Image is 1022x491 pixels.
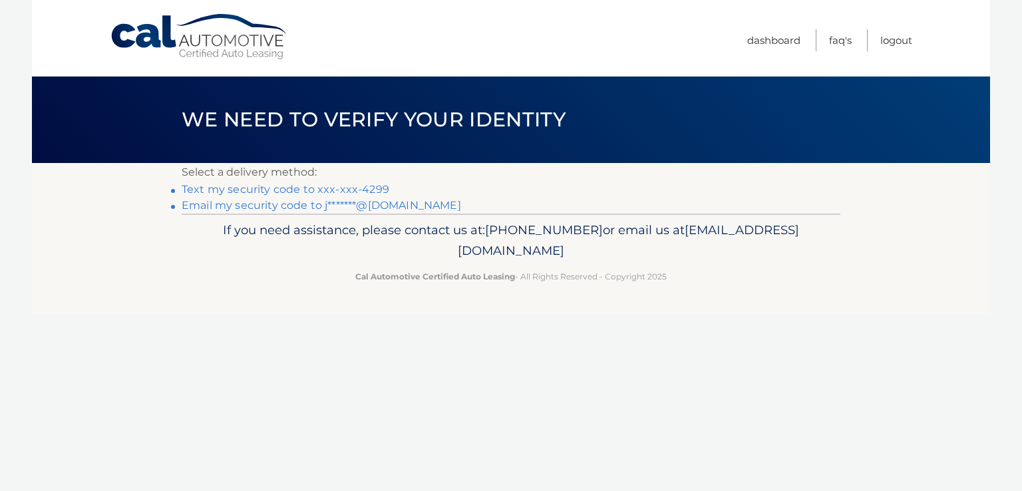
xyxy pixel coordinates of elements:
[182,199,461,212] a: Email my security code to j*******@[DOMAIN_NAME]
[190,269,832,283] p: - All Rights Reserved - Copyright 2025
[880,29,912,51] a: Logout
[182,183,389,196] a: Text my security code to xxx-xxx-4299
[182,107,566,132] span: We need to verify your identity
[485,222,603,238] span: [PHONE_NUMBER]
[355,271,515,281] strong: Cal Automotive Certified Auto Leasing
[182,163,840,182] p: Select a delivery method:
[110,13,289,61] a: Cal Automotive
[829,29,852,51] a: FAQ's
[747,29,800,51] a: Dashboard
[190,220,832,262] p: If you need assistance, please contact us at: or email us at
